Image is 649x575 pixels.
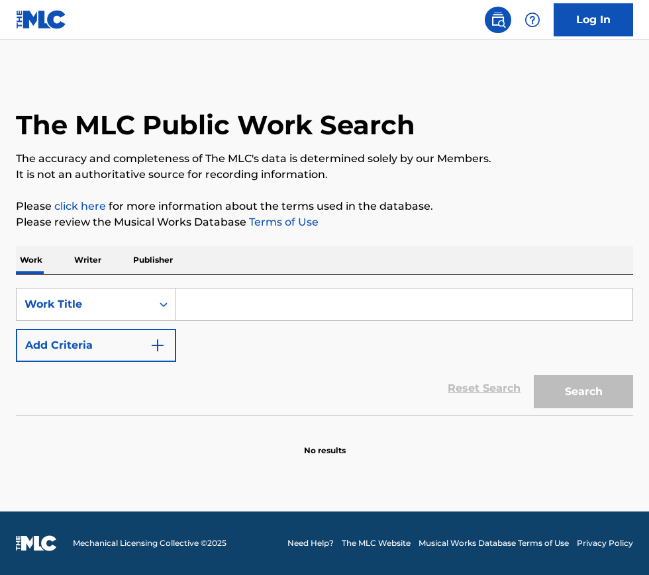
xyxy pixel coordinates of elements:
[524,12,540,28] img: help
[554,3,633,36] a: Log In
[70,246,105,274] p: Writer
[150,337,166,353] img: 9d2ae6d4665cec9f34b9.svg
[16,151,633,167] p: The accuracy and completeness of The MLC's data is determined solely by our Members.
[304,429,346,457] p: No results
[16,109,415,142] h1: The MLC Public Work Search
[16,199,633,214] p: Please for more information about the terms used in the database.
[342,537,411,549] a: The MLC Website
[16,214,633,230] p: Please review the Musical Works Database
[419,537,569,549] a: Musical Works Database Terms of Use
[485,7,511,33] a: Public Search
[16,10,67,29] img: MLC Logo
[519,7,546,33] div: Help
[577,537,633,549] a: Privacy Policy
[129,246,177,274] p: Publisher
[25,296,144,312] div: Work Title
[16,246,46,274] p: Work
[54,200,106,212] a: click here
[287,537,334,549] a: Need Help?
[16,329,176,362] button: Add Criteria
[490,12,506,28] img: search
[16,288,633,415] form: Search Form
[246,216,319,228] a: Terms of Use
[16,535,57,551] img: logo
[73,537,226,549] span: Mechanical Licensing Collective © 2025
[16,167,633,183] p: It is not an authoritative source for recording information.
